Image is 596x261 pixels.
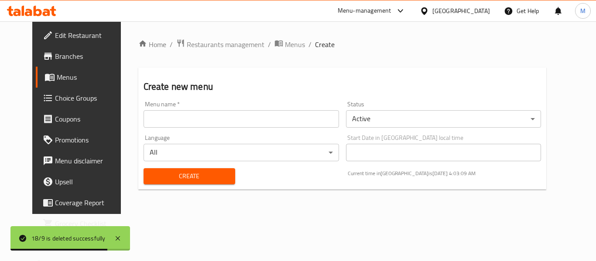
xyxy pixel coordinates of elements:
[285,39,305,50] span: Menus
[144,80,541,93] h2: Create new menu
[315,39,335,50] span: Create
[36,25,132,46] a: Edit Restaurant
[138,39,166,50] a: Home
[36,192,132,213] a: Coverage Report
[55,176,125,187] span: Upsell
[36,150,132,171] a: Menu disclaimer
[36,67,132,88] a: Menus
[55,30,125,41] span: Edit Restaurant
[36,46,132,67] a: Branches
[36,213,132,234] a: Grocery Checklist
[57,72,125,82] span: Menus
[170,39,173,50] li: /
[187,39,264,50] span: Restaurants management
[55,218,125,229] span: Grocery Checklist
[55,156,125,166] span: Menu disclaimer
[55,114,125,124] span: Coupons
[36,129,132,150] a: Promotions
[31,234,106,243] div: 18/9 is deleted successfully
[36,171,132,192] a: Upsell
[144,144,339,161] div: All
[138,39,547,50] nav: breadcrumb
[348,169,541,177] p: Current time in [GEOGRAPHIC_DATA] is [DATE] 4:03:09 AM
[55,197,125,208] span: Coverage Report
[55,93,125,103] span: Choice Groups
[55,135,125,145] span: Promotions
[308,39,312,50] li: /
[580,6,586,16] span: M
[151,171,228,182] span: Create
[274,39,305,50] a: Menus
[36,88,132,108] a: Choice Groups
[346,110,541,128] div: Active
[36,108,132,129] a: Coupons
[176,39,264,50] a: Restaurants management
[144,168,235,184] button: Create
[55,51,125,61] span: Branches
[144,110,339,128] input: Please enter Menu name
[432,6,490,16] div: [GEOGRAPHIC_DATA]
[338,6,391,16] div: Menu-management
[268,39,271,50] li: /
